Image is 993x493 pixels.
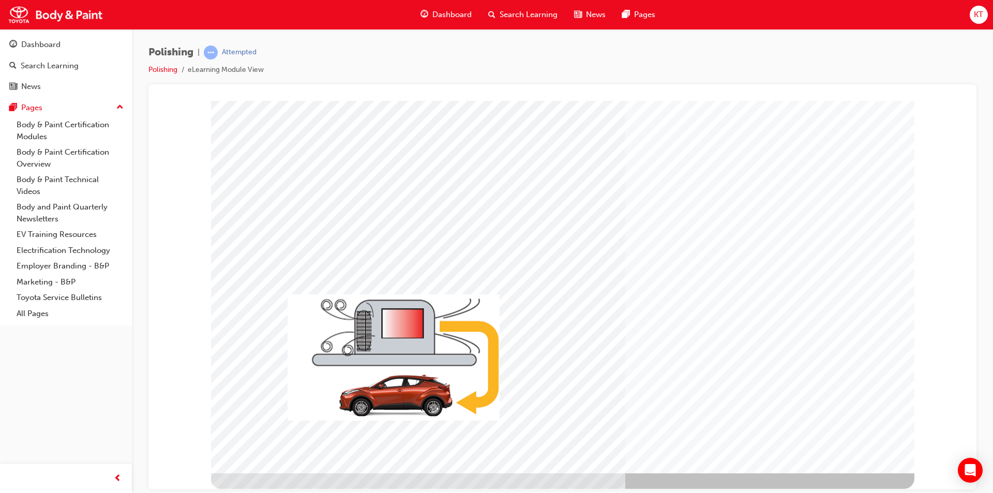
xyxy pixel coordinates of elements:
[12,306,128,322] a: All Pages
[9,62,17,71] span: search-icon
[4,56,128,76] a: Search Learning
[12,172,128,199] a: Body & Paint Technical Videos
[420,8,428,21] span: guage-icon
[970,6,988,24] button: KT
[958,458,983,483] div: Open Intercom Messenger
[586,9,606,21] span: News
[114,472,122,485] span: prev-icon
[4,33,128,98] button: DashboardSearch LearningNews
[432,9,472,21] span: Dashboard
[614,4,664,25] a: pages-iconPages
[198,47,200,58] span: |
[412,4,480,25] a: guage-iconDashboard
[148,47,193,58] span: Polishing
[4,77,128,96] a: News
[12,243,128,259] a: Electrification Technology
[116,101,124,114] span: up-icon
[9,40,17,50] span: guage-icon
[5,3,106,26] img: Trak
[488,8,495,21] span: search-icon
[188,64,264,76] li: eLearning Module View
[21,81,41,93] div: News
[21,39,61,51] div: Dashboard
[974,9,983,21] span: KT
[12,199,128,227] a: Body and Paint Quarterly Newsletters
[12,258,128,274] a: Employer Branding - B&P
[204,46,218,59] span: learningRecordVerb_ATTEMPT-icon
[4,98,128,117] button: Pages
[21,102,42,114] div: Pages
[500,9,558,21] span: Search Learning
[9,82,17,92] span: news-icon
[4,35,128,54] a: Dashboard
[222,48,257,57] div: Attempted
[480,4,566,25] a: search-iconSearch Learning
[21,60,79,72] div: Search Learning
[12,290,128,306] a: Toyota Service Bulletins
[574,8,582,21] span: news-icon
[622,8,630,21] span: pages-icon
[12,117,128,144] a: Body & Paint Certification Modules
[12,227,128,243] a: EV Training Resources
[566,4,614,25] a: news-iconNews
[12,144,128,172] a: Body & Paint Certification Overview
[634,9,655,21] span: Pages
[12,274,128,290] a: Marketing - B&P
[9,103,17,113] span: pages-icon
[148,65,177,74] a: Polishing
